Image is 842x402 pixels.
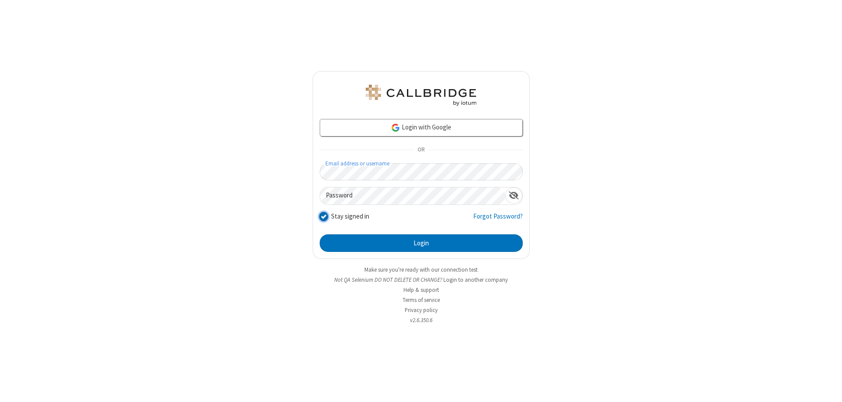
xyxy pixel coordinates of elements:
li: Not QA Selenium DO NOT DELETE OR CHANGE? [313,276,530,284]
a: Privacy policy [405,306,438,314]
button: Login [320,234,523,252]
img: google-icon.png [391,123,400,133]
a: Make sure you're ready with our connection test [364,266,478,273]
input: Password [320,187,505,205]
a: Forgot Password? [473,212,523,228]
img: QA Selenium DO NOT DELETE OR CHANGE [364,85,478,106]
span: OR [414,144,428,156]
div: Show password [505,187,522,204]
label: Stay signed in [331,212,369,222]
button: Login to another company [443,276,508,284]
input: Email address or username [320,163,523,180]
a: Help & support [403,286,439,294]
a: Login with Google [320,119,523,136]
a: Terms of service [403,296,440,304]
li: v2.6.350.6 [313,316,530,324]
